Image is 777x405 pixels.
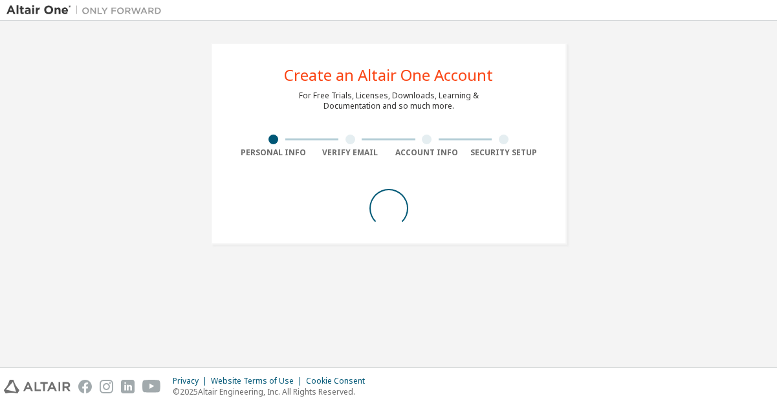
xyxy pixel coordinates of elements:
[121,380,135,393] img: linkedin.svg
[4,380,71,393] img: altair_logo.svg
[78,380,92,393] img: facebook.svg
[284,67,493,83] div: Create an Altair One Account
[299,91,479,111] div: For Free Trials, Licenses, Downloads, Learning & Documentation and so much more.
[211,376,306,386] div: Website Terms of Use
[306,376,373,386] div: Cookie Consent
[465,148,542,158] div: Security Setup
[142,380,161,393] img: youtube.svg
[235,148,312,158] div: Personal Info
[173,376,211,386] div: Privacy
[389,148,466,158] div: Account Info
[173,386,373,397] p: © 2025 Altair Engineering, Inc. All Rights Reserved.
[6,4,168,17] img: Altair One
[312,148,389,158] div: Verify Email
[100,380,113,393] img: instagram.svg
